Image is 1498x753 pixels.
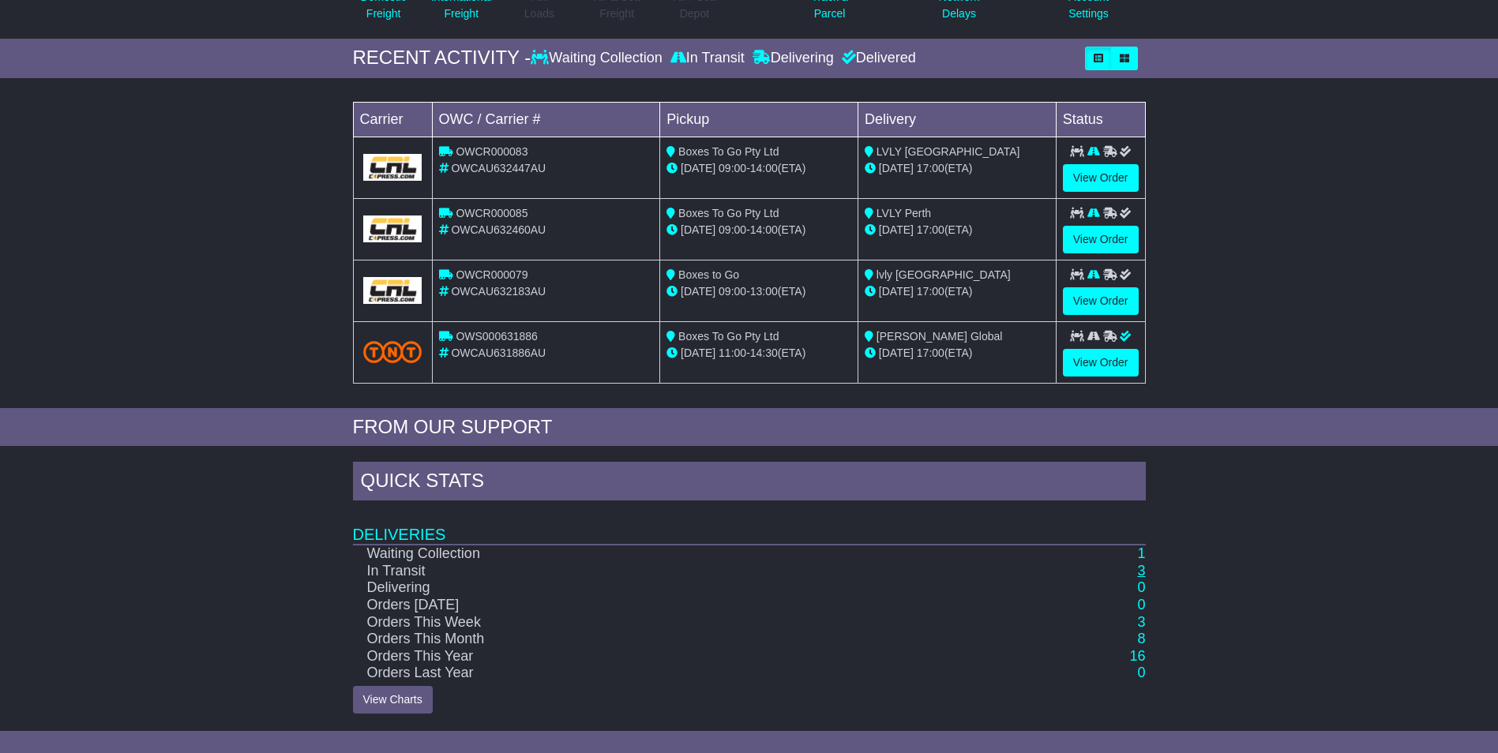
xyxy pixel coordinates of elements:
[531,50,666,67] div: Waiting Collection
[363,277,422,304] img: GetCarrierServiceLogo
[353,102,432,137] td: Carrier
[749,50,838,67] div: Delivering
[451,223,546,236] span: OWCAU632460AU
[838,50,916,67] div: Delivered
[678,145,779,158] span: Boxes To Go Pty Ltd
[451,285,546,298] span: OWCAU632183AU
[451,347,546,359] span: OWCAU631886AU
[750,162,778,174] span: 14:00
[666,50,749,67] div: In Transit
[1137,579,1145,595] a: 0
[879,285,914,298] span: [DATE]
[1063,164,1139,192] a: View Order
[456,207,527,219] span: OWCR000085
[865,345,1049,362] div: (ETA)
[750,285,778,298] span: 13:00
[363,154,422,181] img: GetCarrierServiceLogo
[681,162,715,174] span: [DATE]
[917,223,944,236] span: 17:00
[678,268,739,281] span: Boxes to Go
[681,285,715,298] span: [DATE]
[363,341,422,362] img: TNT_Domestic.png
[456,145,527,158] span: OWCR000083
[1137,631,1145,646] a: 8
[879,162,914,174] span: [DATE]
[1056,102,1145,137] td: Status
[432,102,660,137] td: OWC / Carrier #
[865,222,1049,238] div: (ETA)
[719,162,746,174] span: 09:00
[353,504,1146,545] td: Deliveries
[750,347,778,359] span: 14:30
[456,268,527,281] span: OWCR000079
[666,345,851,362] div: - (ETA)
[353,416,1146,439] div: FROM OUR SUPPORT
[666,160,851,177] div: - (ETA)
[666,283,851,300] div: - (ETA)
[353,563,999,580] td: In Transit
[877,207,931,219] span: LVLY Perth
[865,160,1049,177] div: (ETA)
[353,47,531,69] div: RECENT ACTIVITY -
[660,102,858,137] td: Pickup
[719,285,746,298] span: 09:00
[877,145,1020,158] span: LVLY [GEOGRAPHIC_DATA]
[1063,226,1139,253] a: View Order
[1137,545,1145,561] a: 1
[719,347,746,359] span: 11:00
[1137,614,1145,630] a: 3
[879,223,914,236] span: [DATE]
[353,648,999,665] td: Orders This Year
[1137,597,1145,613] a: 0
[877,268,1011,281] span: lvly [GEOGRAPHIC_DATA]
[1137,665,1145,680] a: 0
[917,285,944,298] span: 17:00
[858,102,1056,137] td: Delivery
[353,579,999,597] td: Delivering
[353,462,1146,504] div: Quick Stats
[865,283,1049,300] div: (ETA)
[353,597,999,614] td: Orders [DATE]
[363,215,422,242] img: GetCarrierServiceLogo
[353,614,999,631] td: Orders This Week
[353,545,999,563] td: Waiting Collection
[353,665,999,682] td: Orders Last Year
[1063,349,1139,376] a: View Order
[917,347,944,359] span: 17:00
[353,631,999,648] td: Orders This Month
[1137,563,1145,579] a: 3
[719,223,746,236] span: 09:00
[877,330,1003,343] span: [PERSON_NAME] Global
[678,330,779,343] span: Boxes To Go Pty Ltd
[681,347,715,359] span: [DATE]
[750,223,778,236] span: 14:00
[1063,287,1139,315] a: View Order
[451,162,546,174] span: OWCAU632447AU
[666,222,851,238] div: - (ETA)
[456,330,538,343] span: OWS000631886
[678,207,779,219] span: Boxes To Go Pty Ltd
[879,347,914,359] span: [DATE]
[681,223,715,236] span: [DATE]
[917,162,944,174] span: 17:00
[1129,648,1145,664] a: 16
[353,686,433,714] a: View Charts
